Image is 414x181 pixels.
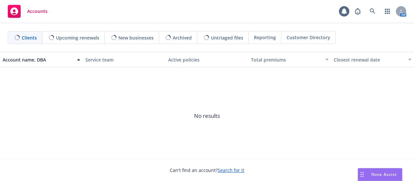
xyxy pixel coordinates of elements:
span: Nova Assist [371,172,397,177]
span: Clients [22,34,37,41]
a: Accounts [5,2,50,20]
span: New businesses [118,34,154,41]
span: Can't find an account? [170,167,244,174]
span: Upcoming renewals [56,34,99,41]
span: Customer Directory [287,34,330,41]
div: Closest renewal date [334,56,404,63]
a: Search for it [218,167,244,173]
button: Nova Assist [358,168,402,181]
a: Switch app [381,5,394,18]
button: Active policies [166,52,248,67]
a: Search [366,5,379,18]
div: Account name, DBA [3,56,73,63]
span: Untriaged files [211,34,243,41]
div: Total premiums [251,56,321,63]
button: Total premiums [248,52,331,67]
div: Active policies [168,56,246,63]
div: Service team [85,56,163,63]
span: Reporting [254,34,276,41]
button: Service team [83,52,166,67]
button: Closest renewal date [331,52,414,67]
div: Drag to move [358,168,366,181]
span: Archived [173,34,192,41]
span: Accounts [27,9,48,14]
a: Report a Bug [351,5,364,18]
